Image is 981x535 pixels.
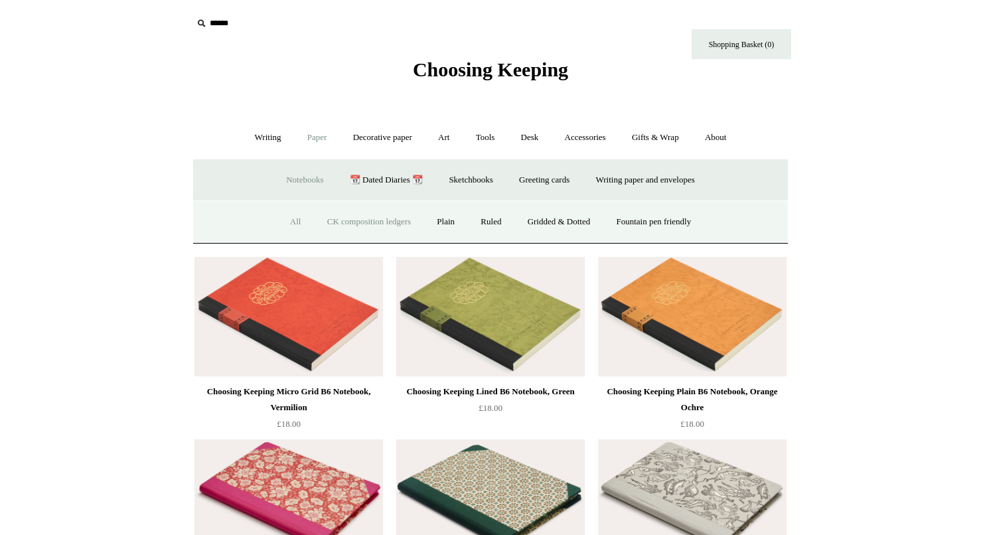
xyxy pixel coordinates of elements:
[274,163,335,198] a: Notebooks
[396,257,585,376] a: Choosing Keeping Lined B6 Notebook, Green Choosing Keeping Lined B6 Notebook, Green
[243,120,293,155] a: Writing
[469,204,513,240] a: Ruled
[464,120,507,155] a: Tools
[194,384,383,438] a: Choosing Keeping Micro Grid B6 Notebook, Vermilion £18.00
[693,120,739,155] a: About
[437,163,504,198] a: Sketchbooks
[598,384,787,438] a: Choosing Keeping Plain B6 Notebook, Orange Ochre £18.00
[396,257,585,376] img: Choosing Keeping Lined B6 Notebook, Green
[277,419,301,429] span: £18.00
[692,29,791,59] a: Shopping Basket (0)
[507,163,581,198] a: Greeting cards
[426,120,461,155] a: Art
[338,163,435,198] a: 📆 Dated Diaries 📆
[516,204,603,240] a: Gridded & Dotted
[680,419,704,429] span: £18.00
[194,257,383,376] img: Choosing Keeping Micro Grid B6 Notebook, Vermilion
[413,69,568,78] a: Choosing Keeping
[605,204,704,240] a: Fountain pen friendly
[396,384,585,438] a: Choosing Keeping Lined B6 Notebook, Green £18.00
[194,257,383,376] a: Choosing Keeping Micro Grid B6 Notebook, Vermilion Choosing Keeping Micro Grid B6 Notebook, Vermi...
[425,204,467,240] a: Plain
[198,384,380,416] div: Choosing Keeping Micro Grid B6 Notebook, Vermilion
[620,120,691,155] a: Gifts & Wrap
[598,257,787,376] img: Choosing Keeping Plain B6 Notebook, Orange Ochre
[413,58,568,80] span: Choosing Keeping
[553,120,618,155] a: Accessories
[601,384,783,416] div: Choosing Keeping Plain B6 Notebook, Orange Ochre
[598,257,787,376] a: Choosing Keeping Plain B6 Notebook, Orange Ochre Choosing Keeping Plain B6 Notebook, Orange Ochre
[341,120,424,155] a: Decorative paper
[295,120,339,155] a: Paper
[479,403,502,413] span: £18.00
[400,384,581,400] div: Choosing Keeping Lined B6 Notebook, Green
[315,204,423,240] a: CK composition ledgers
[509,120,551,155] a: Desk
[278,204,313,240] a: All
[584,163,707,198] a: Writing paper and envelopes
